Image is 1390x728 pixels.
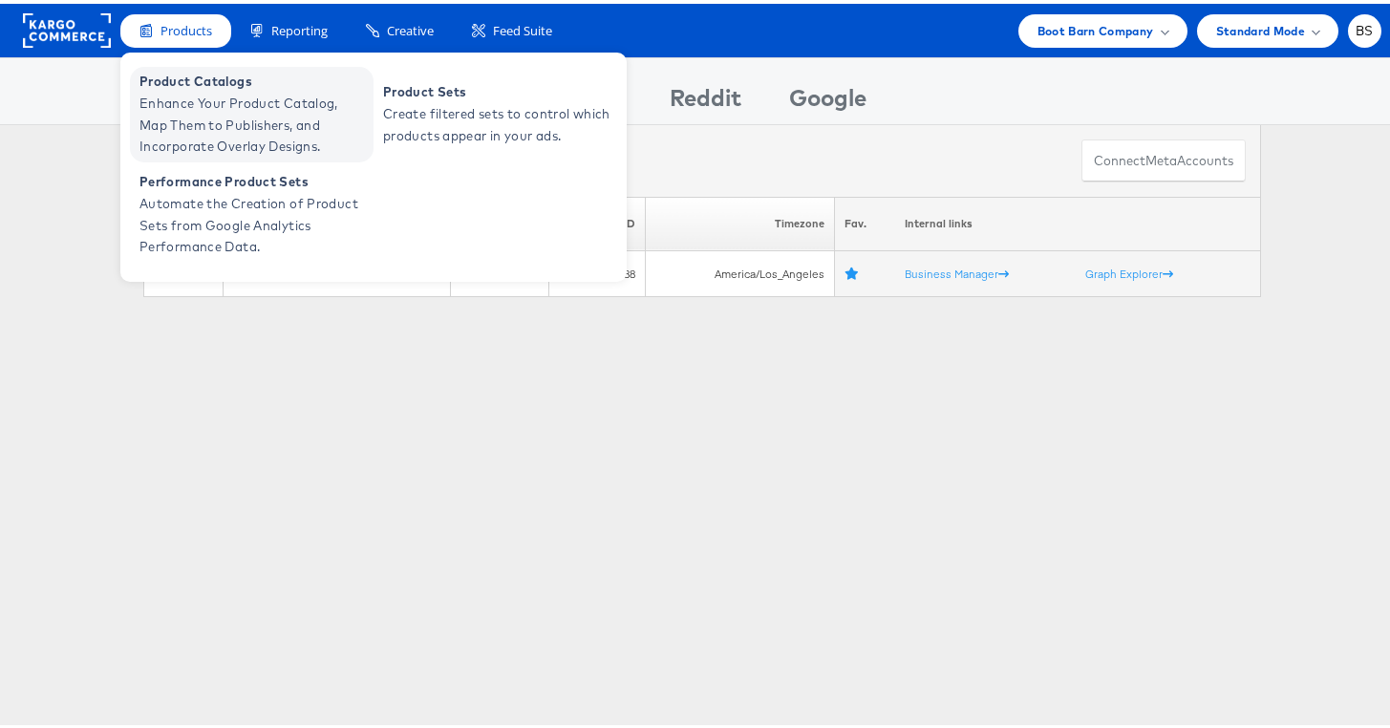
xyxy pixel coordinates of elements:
span: Feed Suite [493,18,552,36]
div: Google [789,77,866,120]
span: Performance Product Sets [139,167,369,189]
button: ConnectmetaAccounts [1081,136,1246,179]
td: America/Los_Angeles [645,247,835,293]
th: Timezone [645,193,835,247]
span: Products [160,18,212,36]
span: Enhance Your Product Catalog, Map Them to Publishers, and Incorporate Overlay Designs. [139,89,369,154]
span: Boot Barn Company [1037,17,1154,37]
span: Create filtered sets to control which products appear in your ads. [383,99,612,143]
span: Creative [387,18,434,36]
span: Automate the Creation of Product Sets from Google Analytics Performance Data. [139,189,369,254]
a: Graph Explorer [1085,263,1173,277]
span: Standard Mode [1216,17,1305,37]
span: Product Catalogs [139,67,369,89]
a: Product Catalogs Enhance Your Product Catalog, Map Them to Publishers, and Incorporate Overlay De... [130,63,374,159]
span: BS [1356,21,1374,33]
span: Product Sets [383,77,612,99]
span: meta [1145,148,1177,166]
a: Product Sets Create filtered sets to control which products appear in your ads. [374,63,617,159]
a: Business Manager [905,263,1009,277]
a: Performance Product Sets Automate the Creation of Product Sets from Google Analytics Performance ... [130,163,374,259]
div: Reddit [670,77,741,120]
span: Reporting [271,18,328,36]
